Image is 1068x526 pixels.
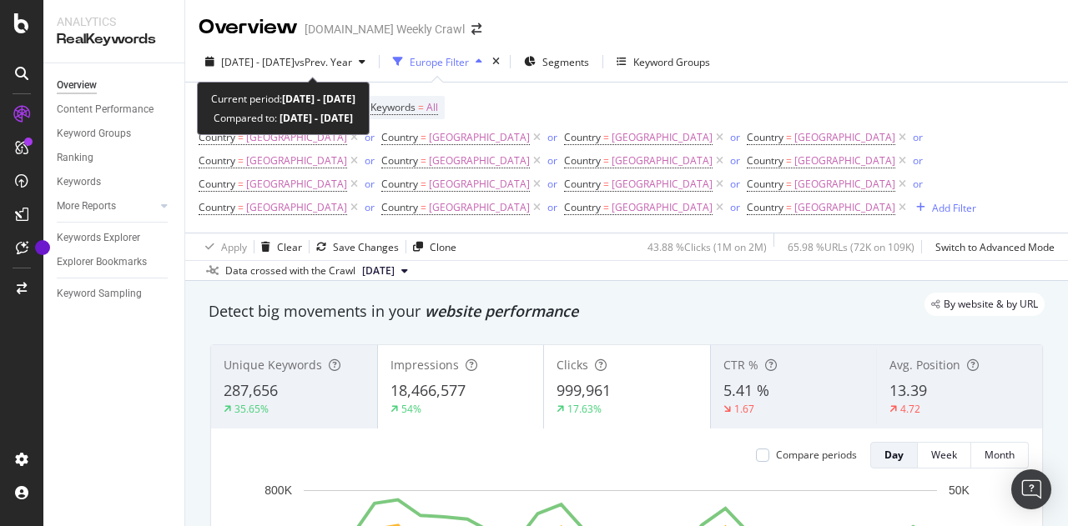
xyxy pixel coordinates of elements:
[381,177,418,191] span: Country
[747,153,783,168] span: Country
[794,196,895,219] span: [GEOGRAPHIC_DATA]
[365,199,375,215] button: or
[929,233,1055,260] button: Switch to Advanced Mode
[57,173,173,191] a: Keywords
[365,129,375,145] button: or
[199,48,372,75] button: [DATE] - [DATE]vsPrev. Year
[913,129,923,145] button: or
[557,380,611,400] span: 999,961
[786,177,792,191] span: =
[471,23,481,35] div: arrow-right-arrow-left
[57,285,142,303] div: Keyword Sampling
[723,380,769,400] span: 5.41 %
[421,177,426,191] span: =
[909,198,976,218] button: Add Filter
[612,173,713,196] span: [GEOGRAPHIC_DATA]
[381,200,418,214] span: Country
[199,153,235,168] span: Country
[723,357,758,373] span: CTR %
[913,176,923,192] button: or
[234,402,269,416] div: 35.65%
[57,30,171,49] div: RealKeywords
[277,240,302,254] div: Clear
[214,108,353,128] div: Compared to:
[603,130,609,144] span: =
[410,55,469,69] div: Europe Filter
[57,13,171,30] div: Analytics
[913,130,923,144] div: or
[547,177,557,191] div: or
[355,261,415,281] button: [DATE]
[870,442,918,468] button: Day
[390,380,466,400] span: 18,466,577
[1011,469,1051,509] div: Open Intercom Messenger
[57,149,93,167] div: Ranking
[57,253,147,271] div: Explorer Bookmarks
[57,77,173,94] a: Overview
[238,200,244,214] span: =
[305,21,465,38] div: [DOMAIN_NAME] Weekly Crawl
[900,402,920,416] div: 4.72
[794,149,895,173] span: [GEOGRAPHIC_DATA]
[924,293,1045,316] div: legacy label
[224,380,278,400] span: 287,656
[564,153,601,168] span: Country
[199,13,298,42] div: Overview
[254,233,302,260] button: Clear
[730,177,740,191] div: or
[889,357,960,373] span: Avg. Position
[429,196,530,219] span: [GEOGRAPHIC_DATA]
[57,77,97,94] div: Overview
[985,448,1015,462] div: Month
[246,196,347,219] span: [GEOGRAPHIC_DATA]
[57,125,131,143] div: Keyword Groups
[277,111,353,125] b: [DATE] - [DATE]
[238,130,244,144] span: =
[57,101,173,118] a: Content Performance
[57,173,101,191] div: Keywords
[489,53,503,70] div: times
[246,126,347,149] span: [GEOGRAPHIC_DATA]
[225,263,355,278] div: Data crossed with the Crawl
[564,130,601,144] span: Country
[747,200,783,214] span: Country
[35,240,50,255] div: Tooltip anchor
[794,173,895,196] span: [GEOGRAPHIC_DATA]
[547,200,557,214] div: or
[57,229,140,247] div: Keywords Explorer
[264,483,292,497] text: 800K
[949,483,970,497] text: 50K
[730,130,740,144] div: or
[730,200,740,214] div: or
[564,177,601,191] span: Country
[199,233,247,260] button: Apply
[365,153,375,168] div: or
[381,130,418,144] span: Country
[557,357,588,373] span: Clicks
[932,201,976,215] div: Add Filter
[57,198,116,215] div: More Reports
[747,130,783,144] span: Country
[730,153,740,168] div: or
[365,130,375,144] div: or
[610,48,717,75] button: Keyword Groups
[57,149,173,167] a: Ranking
[430,240,456,254] div: Clone
[564,200,601,214] span: Country
[211,89,355,108] div: Current period:
[57,198,156,215] a: More Reports
[547,130,557,144] div: or
[944,299,1038,309] span: By website & by URL
[238,153,244,168] span: =
[365,200,375,214] div: or
[381,153,418,168] span: Country
[362,263,395,278] span: 2025 Apr. 17th
[547,153,557,168] button: or
[221,55,295,69] span: [DATE] - [DATE]
[238,177,244,191] span: =
[730,129,740,145] button: or
[786,153,792,168] span: =
[786,200,792,214] span: =
[246,149,347,173] span: [GEOGRAPHIC_DATA]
